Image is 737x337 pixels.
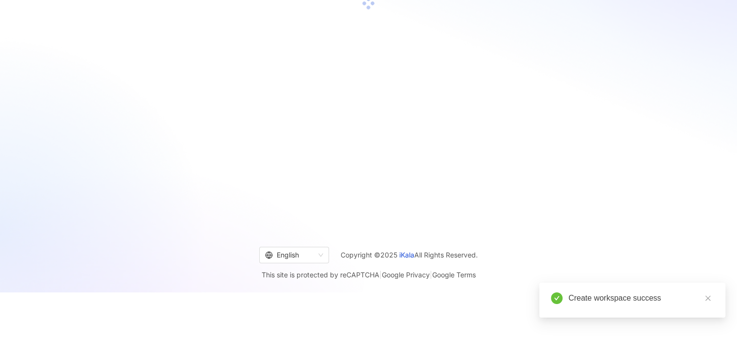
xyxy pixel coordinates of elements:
div: Create workspace success [568,292,714,304]
span: close [705,295,711,302]
span: | [379,271,382,279]
span: This site is protected by reCAPTCHA [262,269,476,281]
div: English [265,247,314,263]
span: | [430,271,432,279]
a: Google Terms [432,271,476,279]
span: check-circle [551,292,563,304]
a: iKala [399,251,414,259]
span: Copyright © 2025 All Rights Reserved. [341,249,478,261]
a: Google Privacy [382,271,430,279]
